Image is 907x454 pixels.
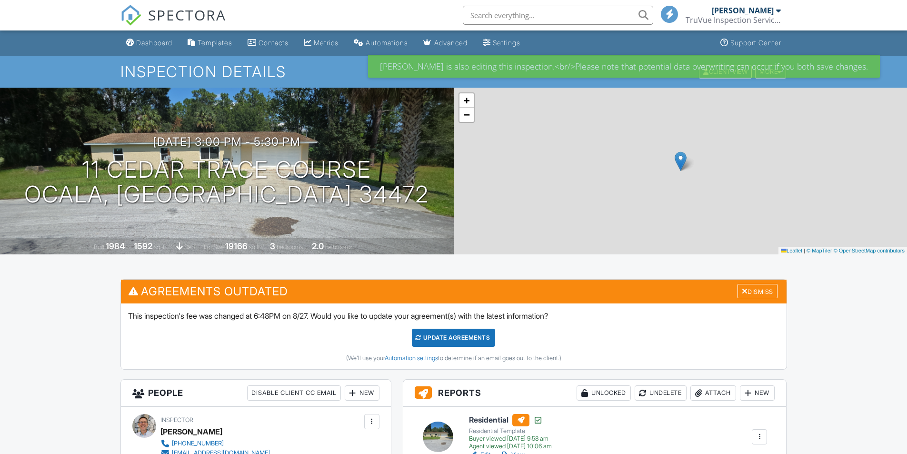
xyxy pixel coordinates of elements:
[717,34,785,52] a: Support Center
[153,135,300,148] h3: [DATE] 3:00 pm - 5:30 pm
[120,5,141,26] img: The Best Home Inspection Software - Spectora
[121,380,391,407] h3: People
[807,248,832,253] a: © MapTiler
[804,248,805,253] span: |
[699,65,752,78] div: Client View
[345,385,379,401] div: New
[259,39,289,47] div: Contacts
[577,385,631,401] div: Unlocked
[463,94,469,106] span: +
[160,439,270,448] a: [PHONE_NUMBER]
[148,5,226,25] span: SPECTORA
[160,416,193,424] span: Inspector
[434,39,468,47] div: Advanced
[121,303,787,369] div: This inspection's fee was changed at 6:48PM on 8/27. Would you like to update your agreement(s) w...
[249,243,261,251] span: sq.ft.
[225,241,248,251] div: 19166
[134,241,152,251] div: 1592
[244,34,292,52] a: Contacts
[366,39,408,47] div: Automations
[463,6,653,25] input: Search everything...
[120,63,787,80] h1: Inspection Details
[314,39,339,47] div: Metrics
[204,243,224,251] span: Lot Size
[469,414,552,450] a: Residential Residential Template Buyer viewed [DATE] 9:58 am Agent viewed [DATE] 10:06 am
[412,329,495,347] div: Update Agreements
[469,414,552,426] h6: Residential
[128,354,779,362] div: (We'll use your to determine if an email goes out to the client.)
[106,241,125,251] div: 1984
[350,34,412,52] a: Automations (Basic)
[459,93,474,108] a: Zoom in
[740,385,775,401] div: New
[469,427,552,435] div: Residential Template
[738,284,777,299] div: Dismiss
[493,39,520,47] div: Settings
[712,6,774,15] div: [PERSON_NAME]
[403,380,787,407] h3: Reports
[120,13,226,33] a: SPECTORA
[122,34,176,52] a: Dashboard
[94,243,104,251] span: Built
[675,151,687,171] img: Marker
[463,109,469,121] span: −
[368,55,880,78] div: [PERSON_NAME] is also editing this inspection.<br/>Please note that potential data overwriting ca...
[247,385,341,401] div: Disable Client CC Email
[270,241,275,251] div: 3
[136,39,172,47] div: Dashboard
[277,243,303,251] span: bedrooms
[325,243,352,251] span: bathrooms
[690,385,736,401] div: Attach
[312,241,324,251] div: 2.0
[479,34,524,52] a: Settings
[121,280,787,303] h3: Agreements Outdated
[834,248,905,253] a: © OpenStreetMap contributors
[184,243,195,251] span: slab
[781,248,802,253] a: Leaflet
[635,385,687,401] div: Undelete
[469,435,552,443] div: Buyer viewed [DATE] 9:58 am
[730,39,781,47] div: Support Center
[385,354,438,362] a: Automation settings
[24,157,429,208] h1: 11 Cedar Trace Course Ocala, [GEOGRAPHIC_DATA] 34472
[469,443,552,450] div: Agent viewed [DATE] 10:06 am
[686,15,781,25] div: TruVue Inspection Services
[184,34,236,52] a: Templates
[160,424,222,439] div: [PERSON_NAME]
[755,65,786,78] div: More
[300,34,342,52] a: Metrics
[154,243,167,251] span: sq. ft.
[198,39,232,47] div: Templates
[459,108,474,122] a: Zoom out
[172,440,224,447] div: [PHONE_NUMBER]
[419,34,471,52] a: Advanced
